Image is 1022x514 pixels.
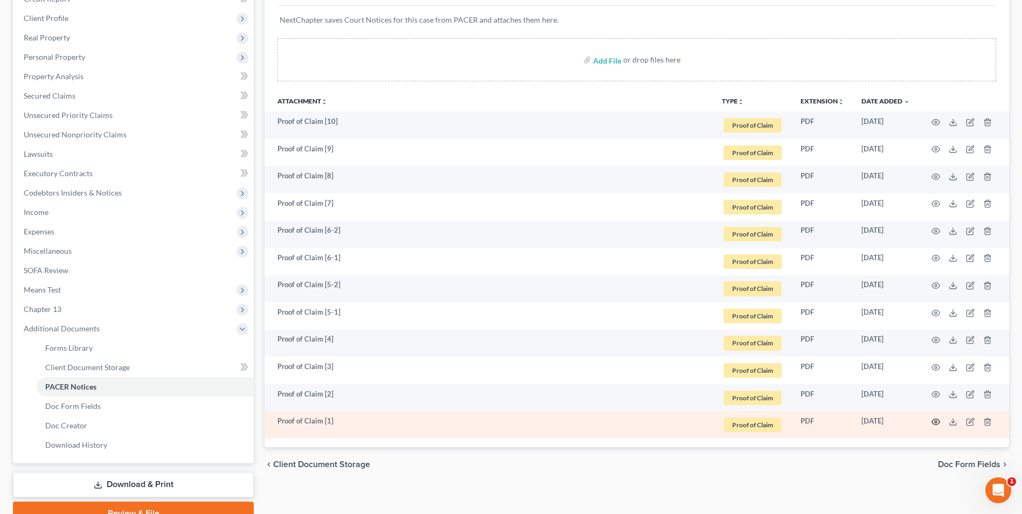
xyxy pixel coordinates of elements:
span: Lawsuits [24,149,53,158]
td: PDF [792,139,853,166]
td: PDF [792,302,853,330]
td: PDF [792,357,853,384]
span: Miscellaneous [24,246,72,255]
p: NextChapter saves Court Notices for this case from PACER and attaches them here. [280,15,994,25]
span: SOFA Review [24,266,68,275]
i: expand_more [903,99,910,105]
td: PDF [792,166,853,193]
span: Chapter 13 [24,304,61,314]
a: Proof of Claim [722,144,783,162]
span: Doc Creator [45,421,87,430]
span: Proof of Claim [724,418,782,432]
a: Proof of Claim [722,416,783,434]
td: PDF [792,330,853,357]
td: [DATE] [853,221,919,248]
span: Proof of Claim [724,172,782,187]
span: Unsecured Nonpriority Claims [24,130,127,139]
div: or drop files here [623,54,680,65]
span: PACER Notices [45,382,96,391]
i: unfold_more [321,99,328,105]
a: Unsecured Nonpriority Claims [15,125,254,144]
td: Proof of Claim [5-2] [265,275,713,303]
span: Proof of Claim [724,227,782,241]
span: Additional Documents [24,324,100,333]
button: TYPEunfold_more [722,98,744,105]
i: unfold_more [738,99,744,105]
td: Proof of Claim [4] [265,330,713,357]
a: Forms Library [37,338,254,358]
span: Proof of Claim [724,254,782,269]
a: Secured Claims [15,86,254,106]
a: Proof of Claim [722,362,783,379]
a: Proof of Claim [722,253,783,270]
span: Income [24,207,48,217]
a: Unsecured Priority Claims [15,106,254,125]
span: Proof of Claim [724,281,782,296]
td: Proof of Claim [2] [265,384,713,412]
button: chevron_left Client Document Storage [265,460,370,469]
td: PDF [792,112,853,139]
span: Expenses [24,227,54,236]
a: Lawsuits [15,144,254,164]
a: Proof of Claim [722,198,783,216]
a: PACER Notices [37,377,254,397]
a: Proof of Claim [722,389,783,407]
td: PDF [792,221,853,248]
td: [DATE] [853,384,919,412]
span: Proof of Claim [724,145,782,160]
td: Proof of Claim [6-2] [265,221,713,248]
td: Proof of Claim [5-1] [265,302,713,330]
span: Real Property [24,33,70,42]
span: Download History [45,440,107,449]
span: Secured Claims [24,91,75,100]
td: Proof of Claim [6-1] [265,248,713,275]
a: Proof of Claim [722,280,783,297]
a: Proof of Claim [722,225,783,243]
span: Proof of Claim [724,391,782,405]
span: Client Profile [24,13,68,23]
span: Forms Library [45,343,93,352]
a: Download & Print [13,472,254,497]
td: [DATE] [853,112,919,139]
a: Extensionunfold_more [801,97,844,105]
td: [DATE] [853,330,919,357]
td: [DATE] [853,193,919,221]
td: PDF [792,193,853,221]
td: Proof of Claim [9] [265,139,713,166]
a: Date Added expand_more [861,97,910,105]
a: SOFA Review [15,261,254,280]
a: Proof of Claim [722,307,783,325]
td: [DATE] [853,357,919,384]
a: Doc Creator [37,416,254,435]
td: [DATE] [853,166,919,193]
span: Personal Property [24,52,85,61]
span: Proof of Claim [724,118,782,133]
button: Doc Form Fields chevron_right [938,460,1009,469]
span: 1 [1007,477,1016,486]
a: Attachmentunfold_more [277,97,328,105]
td: [DATE] [853,302,919,330]
span: Codebtors Insiders & Notices [24,188,122,197]
a: Proof of Claim [722,171,783,189]
span: Proof of Claim [724,363,782,378]
td: Proof of Claim [3] [265,357,713,384]
a: Client Document Storage [37,358,254,377]
span: Proof of Claim [724,200,782,214]
i: chevron_right [1000,460,1009,469]
span: Doc Form Fields [938,460,1000,469]
span: Unsecured Priority Claims [24,110,113,120]
td: PDF [792,384,853,412]
td: PDF [792,411,853,439]
span: Doc Form Fields [45,401,101,411]
td: Proof of Claim [7] [265,193,713,221]
span: Client Document Storage [45,363,130,372]
a: Doc Form Fields [37,397,254,416]
a: Download History [37,435,254,455]
td: [DATE] [853,248,919,275]
span: Executory Contracts [24,169,93,178]
i: unfold_more [838,99,844,105]
td: Proof of Claim [1] [265,411,713,439]
iframe: Intercom live chat [985,477,1011,503]
span: Property Analysis [24,72,84,81]
td: PDF [792,275,853,303]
